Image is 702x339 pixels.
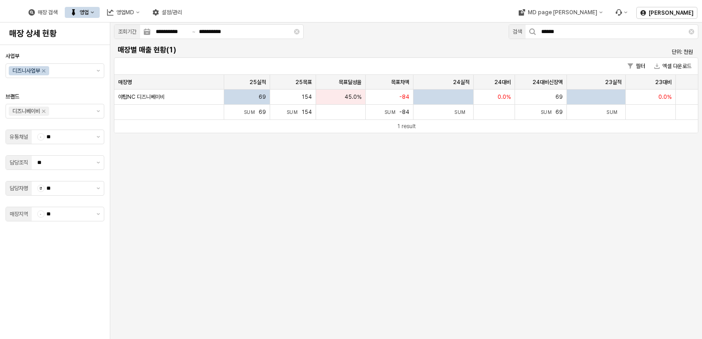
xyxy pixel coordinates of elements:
[287,109,302,115] span: Sum
[6,53,19,59] span: 사업부
[301,109,312,115] span: 154
[513,7,608,18] button: MD page [PERSON_NAME]
[651,61,695,72] button: 엑셀 다운로드
[636,7,697,19] button: [PERSON_NAME]
[93,64,104,78] button: 제안 사항 표시
[79,9,89,16] div: 영업
[605,79,622,86] span: 23실적
[295,79,312,86] span: 25목표
[9,29,101,38] h4: 매장 상세 현황
[555,109,563,115] span: 69
[38,211,44,217] span: -
[655,79,672,86] span: 23대비
[23,7,63,18] button: 매장 검색
[102,7,145,18] button: 영업MD
[162,9,182,16] div: 설정/관리
[555,93,563,101] span: 69
[93,181,104,195] button: 제안 사항 표시
[610,7,633,18] div: Menu item 6
[399,109,409,115] span: -84
[606,48,693,56] p: 단위: 천원
[10,184,28,193] div: 담당자명
[397,122,416,131] div: 1 result
[118,45,549,55] h5: 매장별 매출 현황(1)
[624,61,649,72] button: 필터
[399,93,409,101] span: -84
[118,79,132,86] span: 매장명
[244,109,259,115] span: Sum
[339,79,362,86] span: 목표달성율
[453,79,470,86] span: 24실적
[259,109,266,115] span: 69
[649,9,693,17] p: [PERSON_NAME]
[10,158,28,167] div: 담당조직
[147,7,187,18] button: 설정/관리
[249,79,266,86] span: 25실적
[259,93,266,101] span: 69
[38,185,44,192] span: 전
[301,93,312,101] span: 154
[10,132,28,141] div: 유통채널
[606,109,622,115] span: Sum
[385,109,400,115] span: Sum
[93,207,104,221] button: 제안 사항 표시
[93,104,104,118] button: 제안 사항 표시
[65,7,100,18] button: 영업
[42,109,45,113] div: Remove 디즈니베이비
[118,93,164,101] span: 야탑NC 디즈니베이비
[454,109,470,115] span: Sum
[12,107,40,116] div: 디즈니베이비
[541,109,556,115] span: Sum
[391,79,409,86] span: 목표차액
[527,9,597,16] div: MD page [PERSON_NAME]
[294,29,300,34] button: Clear
[494,79,511,86] span: 24대비
[345,93,362,101] span: 45.0%
[110,23,702,339] main: App Frame
[6,93,19,100] span: 브랜드
[532,79,563,86] span: 24대비신장액
[38,9,57,16] div: 매장 검색
[118,27,136,36] div: 조회기간
[689,29,694,34] button: Clear
[658,93,672,101] span: 0.0%
[114,119,698,133] div: Table toolbar
[116,9,134,16] div: 영업MD
[93,130,104,144] button: 제안 사항 표시
[42,69,45,73] div: Remove 디즈니사업부
[12,66,40,75] div: 디즈니사업부
[10,209,28,219] div: 매장지역
[38,134,44,140] span: -
[513,7,608,18] div: MD page 이동
[498,93,511,101] span: 0.0%
[93,156,104,169] button: 제안 사항 표시
[513,27,522,36] div: 검색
